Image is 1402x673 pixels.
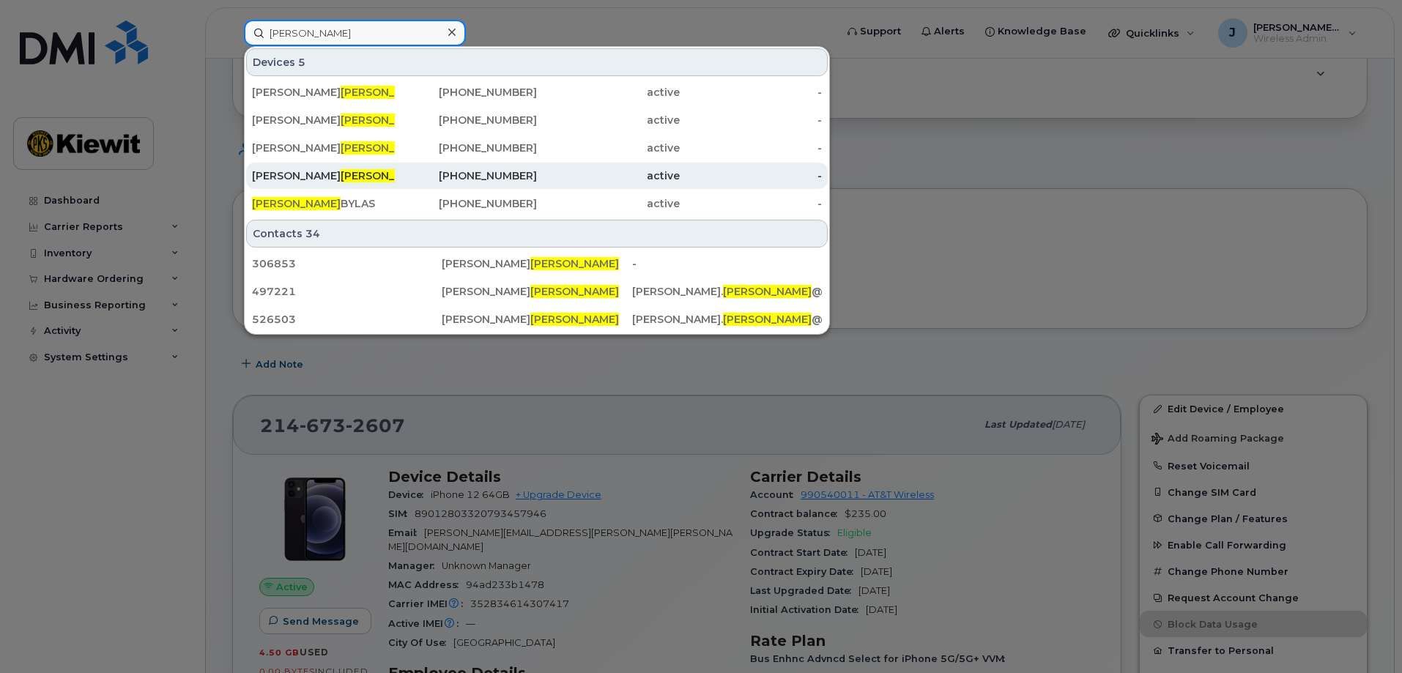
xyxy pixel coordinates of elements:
[680,168,823,183] div: -
[252,168,395,183] div: [PERSON_NAME] -[PERSON_NAME]
[442,256,631,271] div: [PERSON_NAME]
[252,312,442,327] div: 526503
[1338,609,1391,662] iframe: Messenger Launcher
[252,284,442,299] div: 497221
[246,135,828,161] a: [PERSON_NAME][PERSON_NAME]-[PERSON_NAME][PHONE_NUMBER]active-
[341,86,429,99] span: [PERSON_NAME]
[632,284,822,299] div: [PERSON_NAME]. @[PERSON_NAME][DOMAIN_NAME]
[252,141,395,155] div: [PERSON_NAME] -[PERSON_NAME]
[632,256,822,271] div: -
[305,226,320,241] span: 34
[680,113,823,127] div: -
[341,141,429,155] span: [PERSON_NAME]
[246,107,828,133] a: [PERSON_NAME][PERSON_NAME][PHONE_NUMBER]active-
[530,257,619,270] span: [PERSON_NAME]
[395,141,538,155] div: [PHONE_NUMBER]
[442,312,631,327] div: [PERSON_NAME]
[246,190,828,217] a: [PERSON_NAME]BYLAS[PHONE_NUMBER]active-
[246,278,828,305] a: 497221[PERSON_NAME][PERSON_NAME][PERSON_NAME].[PERSON_NAME]@[PERSON_NAME][DOMAIN_NAME]
[680,196,823,211] div: -
[395,196,538,211] div: [PHONE_NUMBER]
[244,20,466,46] input: Find something...
[252,256,442,271] div: 306853
[246,163,828,189] a: [PERSON_NAME][PERSON_NAME]-[PERSON_NAME][PHONE_NUMBER]active-
[395,85,538,100] div: [PHONE_NUMBER]
[632,312,822,327] div: [PERSON_NAME]. @[PERSON_NAME][DOMAIN_NAME]
[537,141,680,155] div: active
[341,169,429,182] span: [PERSON_NAME]
[537,196,680,211] div: active
[442,284,631,299] div: [PERSON_NAME]
[537,168,680,183] div: active
[252,85,395,100] div: [PERSON_NAME]
[723,313,812,326] span: [PERSON_NAME]
[252,197,341,210] span: [PERSON_NAME]
[246,306,828,332] a: 526503[PERSON_NAME][PERSON_NAME][PERSON_NAME].[PERSON_NAME]@[PERSON_NAME][DOMAIN_NAME]
[395,113,538,127] div: [PHONE_NUMBER]
[723,285,812,298] span: [PERSON_NAME]
[246,250,828,277] a: 306853[PERSON_NAME][PERSON_NAME]-
[246,79,828,105] a: [PERSON_NAME][PERSON_NAME][PHONE_NUMBER]active-
[537,113,680,127] div: active
[252,196,395,211] div: BYLAS
[298,55,305,70] span: 5
[341,114,429,127] span: [PERSON_NAME]
[246,48,828,76] div: Devices
[680,85,823,100] div: -
[530,313,619,326] span: [PERSON_NAME]
[395,168,538,183] div: [PHONE_NUMBER]
[530,285,619,298] span: [PERSON_NAME]
[246,220,828,248] div: Contacts
[252,113,395,127] div: [PERSON_NAME]
[537,85,680,100] div: active
[680,141,823,155] div: -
